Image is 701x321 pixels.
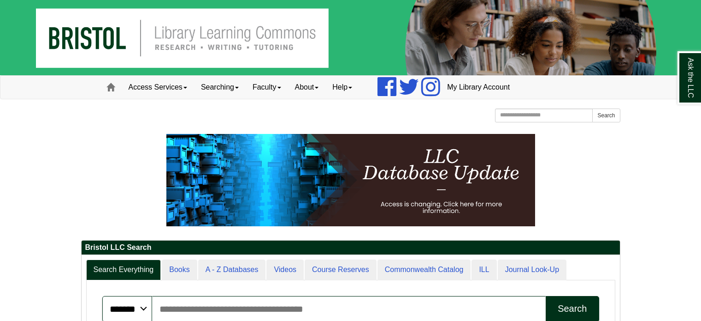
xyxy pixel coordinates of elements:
[198,260,266,280] a: A - Z Databases
[305,260,377,280] a: Course Reserves
[325,76,359,99] a: Help
[122,76,194,99] a: Access Services
[194,76,246,99] a: Searching
[440,76,517,99] a: My Library Account
[592,109,620,122] button: Search
[471,260,496,280] a: ILL
[246,76,288,99] a: Faculty
[498,260,566,280] a: Journal Look-Up
[288,76,326,99] a: About
[82,241,620,255] h2: Bristol LLC Search
[377,260,471,280] a: Commonwealth Catalog
[86,260,161,280] a: Search Everything
[558,303,587,314] div: Search
[162,260,197,280] a: Books
[266,260,304,280] a: Videos
[166,134,535,226] img: HTML tutorial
